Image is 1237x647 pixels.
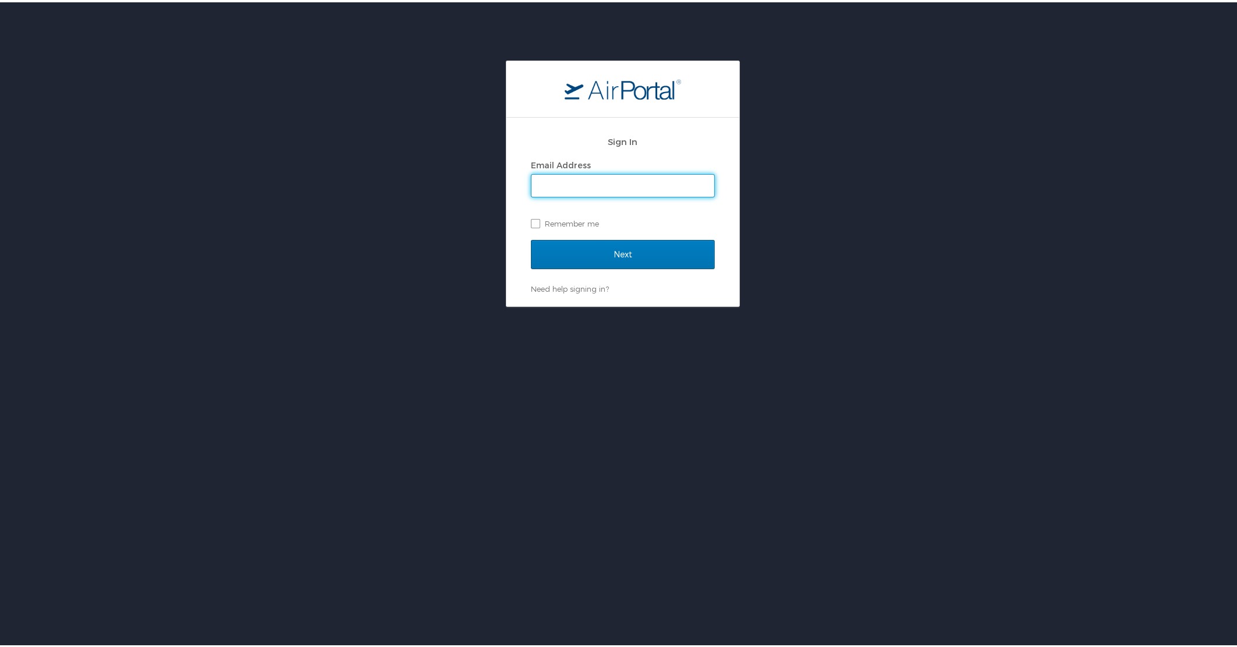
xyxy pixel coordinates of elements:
[531,238,715,267] input: Next
[531,213,715,230] label: Remember me
[531,133,715,146] h2: Sign In
[565,76,681,97] img: logo
[531,158,591,168] label: Email Address
[531,282,609,291] a: Need help signing in?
